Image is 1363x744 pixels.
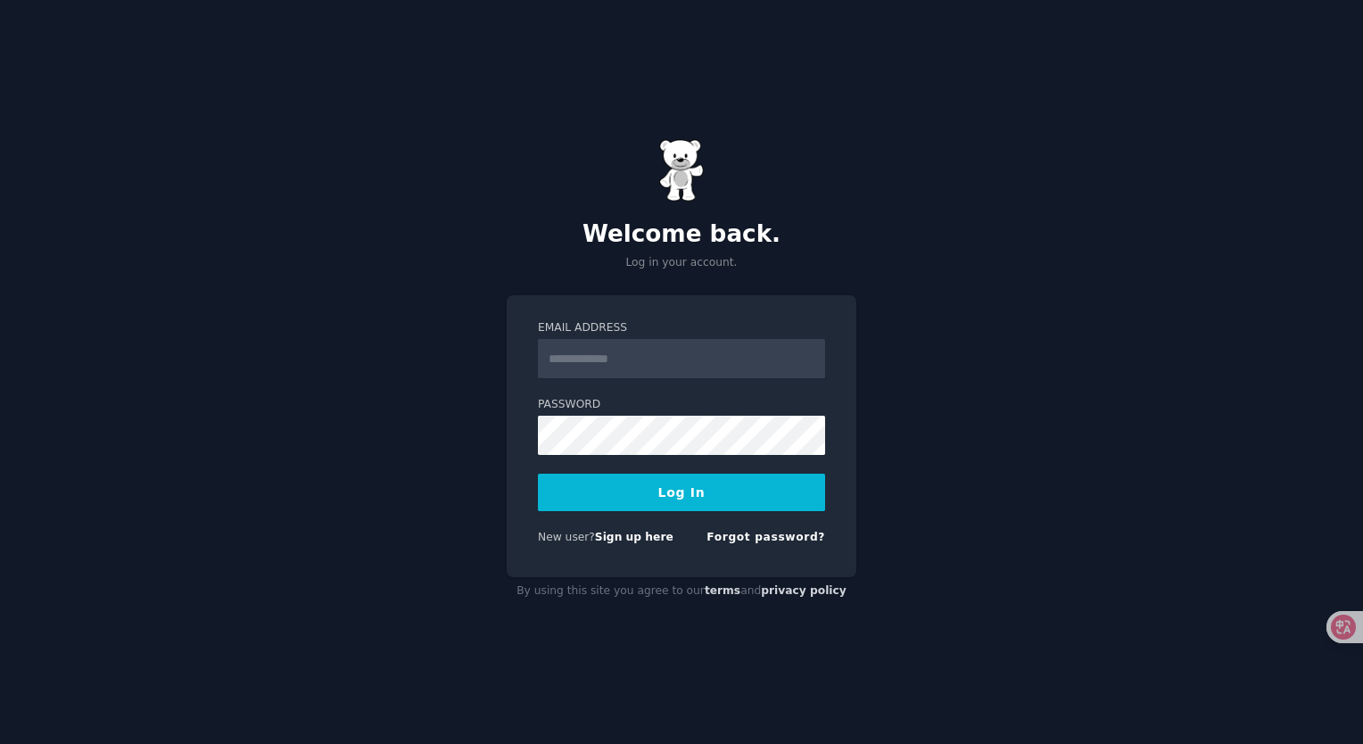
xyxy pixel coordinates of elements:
[705,584,740,597] a: terms
[761,584,847,597] a: privacy policy
[538,531,595,543] span: New user?
[659,139,704,202] img: Gummy Bear
[538,474,825,511] button: Log In
[706,531,825,543] a: Forgot password?
[507,220,856,249] h2: Welcome back.
[538,320,825,336] label: Email Address
[507,255,856,271] p: Log in your account.
[507,577,856,606] div: By using this site you agree to our and
[595,531,673,543] a: Sign up here
[538,397,825,413] label: Password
